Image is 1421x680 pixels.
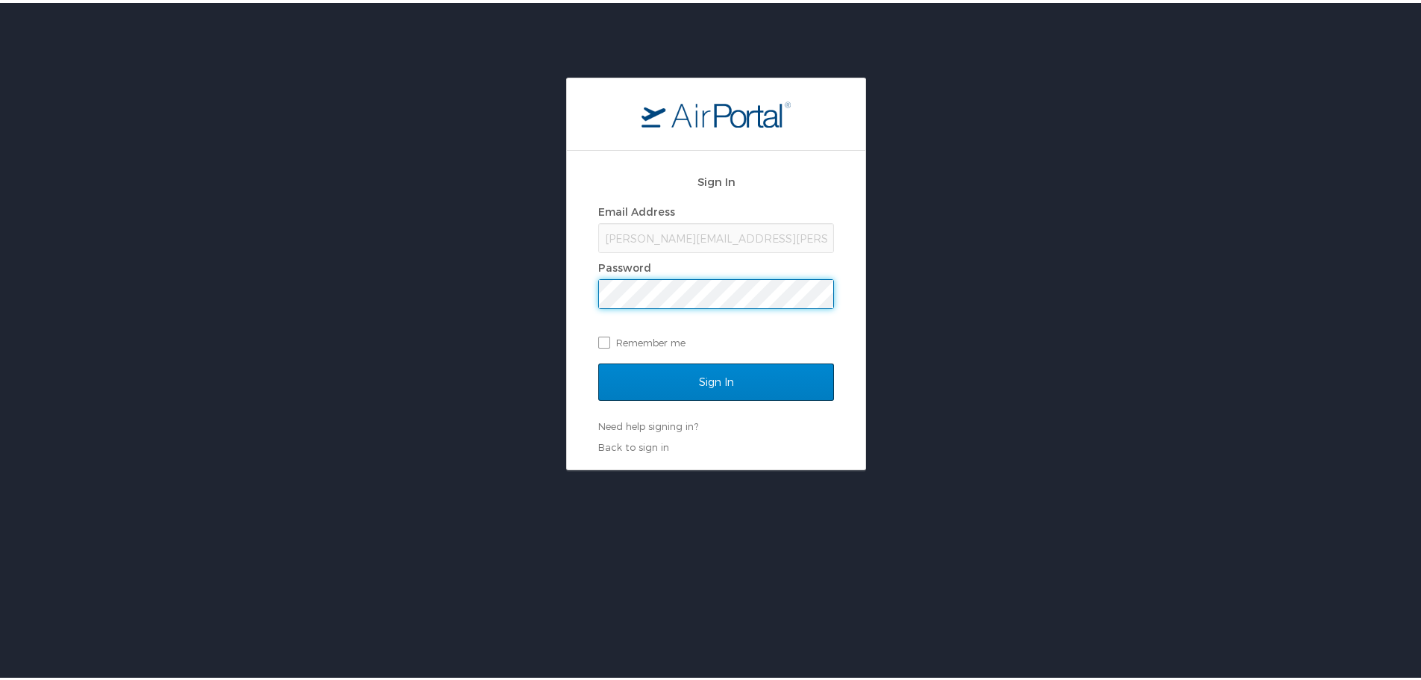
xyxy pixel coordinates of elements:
[598,417,698,429] a: Need help signing in?
[598,170,834,187] h2: Sign In
[598,361,834,398] input: Sign In
[598,438,669,450] a: Back to sign in
[598,202,675,215] label: Email Address
[598,258,651,271] label: Password
[598,328,834,351] label: Remember me
[642,98,791,125] img: logo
